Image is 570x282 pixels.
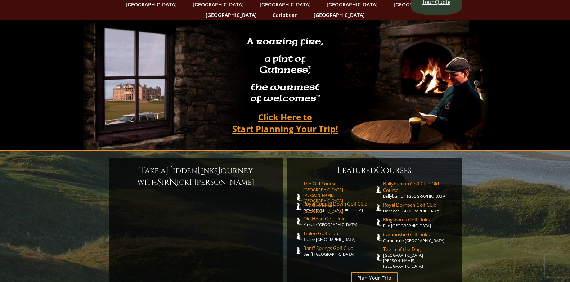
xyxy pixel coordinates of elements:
h2: A roaring fire, a pint of Guinness , the warmest of welcomes™. [242,33,328,108]
span: F [189,176,194,188]
span: Tralee Golf Club [303,230,374,237]
a: [GEOGRAPHIC_DATA] [202,10,260,20]
span: H [166,165,173,176]
a: Carnoustie Golf LinksCarnoustie [GEOGRAPHIC_DATA] [383,231,454,243]
span: T [139,165,145,176]
span: The Old Course [303,180,374,187]
span: S [157,176,162,188]
span: N [169,176,176,188]
a: Royal County Down Golf ClubNewcastle [GEOGRAPHIC_DATA] [303,201,374,212]
h6: ake a idden inks ourney with ir ick [PERSON_NAME] [116,165,276,188]
a: Tralee Golf ClubTralee [GEOGRAPHIC_DATA] [303,230,374,242]
span: Old Head Golf Links [303,215,374,222]
a: The Old Course[GEOGRAPHIC_DATA][PERSON_NAME], [GEOGRAPHIC_DATA][PERSON_NAME] [GEOGRAPHIC_DATA] [303,180,374,214]
a: Caribbean [269,10,301,20]
span: Banff Springs Golf Club [303,245,374,251]
span: Teeth of the Dog [383,246,454,252]
span: Kingsbarns Golf Links [383,216,454,223]
span: F [337,165,342,176]
a: [GEOGRAPHIC_DATA] [310,10,368,20]
a: Click Here toStart Planning Your Trip! [225,108,345,137]
span: J [218,165,221,176]
a: Kingsbarns Golf LinksFife [GEOGRAPHIC_DATA] [383,216,454,228]
span: Royal County Down Golf Club [303,201,374,207]
a: Teeth of the Dog[GEOGRAPHIC_DATA][PERSON_NAME], [GEOGRAPHIC_DATA] [383,246,454,269]
span: Royal Dornoch Golf Club [383,202,454,208]
a: Old Head Golf LinksKinsale [GEOGRAPHIC_DATA] [303,215,374,227]
span: Carnoustie Golf Links [383,231,454,238]
span: Ballybunion Golf Club Old Course [383,180,454,193]
span: C [376,165,383,176]
a: Banff Springs Golf ClubBanff [GEOGRAPHIC_DATA] [303,245,374,257]
a: Ballybunion Golf Club Old CourseBallybunion [GEOGRAPHIC_DATA] [383,180,454,199]
span: L [197,165,201,176]
a: Royal Dornoch Golf ClubDornoch [GEOGRAPHIC_DATA] [383,202,454,214]
h6: eatured ourses [294,165,454,176]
